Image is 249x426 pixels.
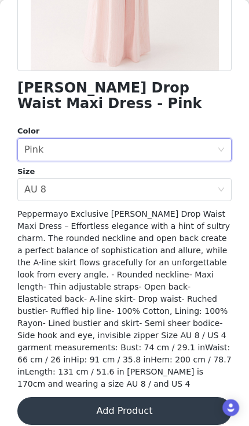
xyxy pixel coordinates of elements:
div: Size [17,166,232,177]
div: AU 8 [24,179,46,201]
span: Peppermayo Exclusive [PERSON_NAME] Drop Waist Maxi Dress – Effortless elegance with a hint of sul... [17,209,232,388]
div: Color [17,125,232,137]
div: Open Intercom Messenger [222,399,239,416]
h1: [PERSON_NAME] Drop Waist Maxi Dress - Pink [17,80,232,112]
div: Pink [24,139,43,161]
button: Add Product [17,397,232,425]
